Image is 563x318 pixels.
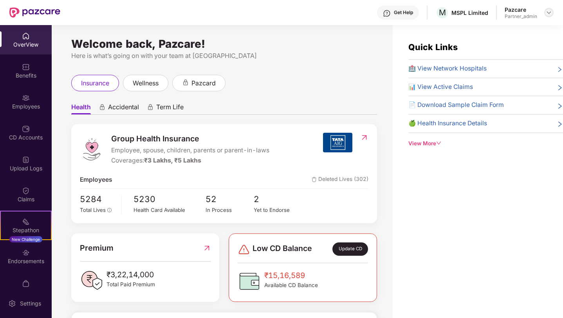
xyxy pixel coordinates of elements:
[80,137,103,161] img: logo
[557,65,563,74] span: right
[254,206,302,214] div: Yet to Endorse
[22,94,30,102] img: svg+xml;base64,PHN2ZyBpZD0iRW1wbG95ZWVzIiB4bWxucz0iaHR0cDovL3d3dy53My5vcmcvMjAwMC9zdmciIHdpZHRoPS...
[111,146,269,155] span: Employee, spouse, children, parents or parent-in-laws
[80,207,106,213] span: Total Lives
[22,32,30,40] img: svg+xml;base64,PHN2ZyBpZD0iSG9tZSIgeG1sbnM9Imh0dHA6Ly93d3cudzMub3JnLzIwMDAvc3ZnIiB3aWR0aD0iMjAiIG...
[71,51,377,61] div: Here is what’s going on with your team at [GEOGRAPHIC_DATA]
[9,236,42,242] div: New Challenge
[182,79,189,86] div: animation
[22,187,30,195] img: svg+xml;base64,PHN2ZyBpZD0iQ2xhaW0iIHhtbG5zPSJodHRwOi8vd3d3LnczLm9yZy8yMDAwL3N2ZyIgd2lkdGg9IjIwIi...
[408,139,563,148] div: View More
[439,8,446,17] span: M
[133,78,159,88] span: wellness
[147,104,154,111] div: animation
[107,208,112,213] span: info-circle
[134,193,206,206] span: 5230
[191,78,216,88] span: pazcard
[8,300,16,307] img: svg+xml;base64,PHN2ZyBpZD0iU2V0dGluZy0yMHgyMCIgeG1sbnM9Imh0dHA6Ly93d3cudzMub3JnLzIwMDAvc3ZnIiB3aW...
[408,100,504,110] span: 📄 Download Sample Claim Form
[451,9,488,16] div: MSPL Limited
[383,9,391,17] img: svg+xml;base64,PHN2ZyBpZD0iSGVscC0zMngzMiIgeG1sbnM9Imh0dHA6Ly93d3cudzMub3JnLzIwMDAvc3ZnIiB3aWR0aD...
[557,102,563,110] span: right
[360,134,368,141] img: RedirectIcon
[156,103,184,114] span: Term Life
[206,206,254,214] div: In Process
[81,78,109,88] span: insurance
[332,242,368,256] div: Update CD
[22,156,30,164] img: svg+xml;base64,PHN2ZyBpZD0iVXBsb2FkX0xvZ3MiIGRhdGEtbmFtZT0iVXBsb2FkIExvZ3MiIHhtbG5zPSJodHRwOi8vd3...
[22,63,30,71] img: svg+xml;base64,PHN2ZyBpZD0iQmVuZWZpdHMiIHhtbG5zPSJodHRwOi8vd3d3LnczLm9yZy8yMDAwL3N2ZyIgd2lkdGg9Ij...
[203,242,211,254] img: RedirectIcon
[80,175,112,185] span: Employees
[71,41,377,47] div: Welcome back, Pazcare!
[71,103,91,114] span: Health
[80,242,114,254] span: Premium
[22,218,30,226] img: svg+xml;base64,PHN2ZyB4bWxucz0iaHR0cDovL3d3dy53My5vcmcvMjAwMC9zdmciIHdpZHRoPSIyMSIgaGVpZ2h0PSIyMC...
[134,206,206,214] div: Health Card Available
[111,133,269,145] span: Group Health Insurance
[106,280,155,289] span: Total Paid Premium
[557,84,563,92] span: right
[408,119,487,128] span: 🍏 Health Insurance Details
[111,156,269,166] div: Coverages:
[1,226,51,234] div: Stepathon
[505,6,537,13] div: Pazcare
[323,133,352,152] img: insurerIcon
[436,141,442,146] span: down
[312,177,317,182] img: deleteIcon
[80,269,103,292] img: PaidPremiumIcon
[408,42,458,52] span: Quick Links
[505,13,537,20] div: Partner_admin
[253,242,312,256] span: Low CD Balance
[108,103,139,114] span: Accidental
[144,157,201,164] span: ₹3 Lakhs, ₹5 Lakhs
[557,120,563,128] span: right
[264,281,318,289] span: Available CD Balance
[238,269,261,293] img: CDBalanceIcon
[99,104,106,111] div: animation
[22,249,30,257] img: svg+xml;base64,PHN2ZyBpZD0iRW5kb3JzZW1lbnRzIiB4bWxucz0iaHR0cDovL3d3dy53My5vcmcvMjAwMC9zdmciIHdpZH...
[106,269,155,280] span: ₹3,22,14,000
[9,7,60,18] img: New Pazcare Logo
[254,193,302,206] span: 2
[546,9,552,16] img: svg+xml;base64,PHN2ZyBpZD0iRHJvcGRvd24tMzJ4MzIiIHhtbG5zPSJodHRwOi8vd3d3LnczLm9yZy8yMDAwL3N2ZyIgd2...
[408,82,473,92] span: 📊 View Active Claims
[238,243,250,256] img: svg+xml;base64,PHN2ZyBpZD0iRGFuZ2VyLTMyeDMyIiB4bWxucz0iaHR0cDovL3d3dy53My5vcmcvMjAwMC9zdmciIHdpZH...
[312,175,368,185] span: Deleted Lives (302)
[408,64,487,74] span: 🏥 View Network Hospitals
[18,300,43,307] div: Settings
[22,125,30,133] img: svg+xml;base64,PHN2ZyBpZD0iQ0RfQWNjb3VudHMiIGRhdGEtbmFtZT0iQ0QgQWNjb3VudHMiIHhtbG5zPSJodHRwOi8vd3...
[206,193,254,206] span: 52
[80,193,116,206] span: 5284
[22,280,30,287] img: svg+xml;base64,PHN2ZyBpZD0iTXlfT3JkZXJzIiBkYXRhLW5hbWU9Ik15IE9yZGVycyIgeG1sbnM9Imh0dHA6Ly93d3cudz...
[394,9,413,16] div: Get Help
[264,269,318,281] span: ₹15,16,589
